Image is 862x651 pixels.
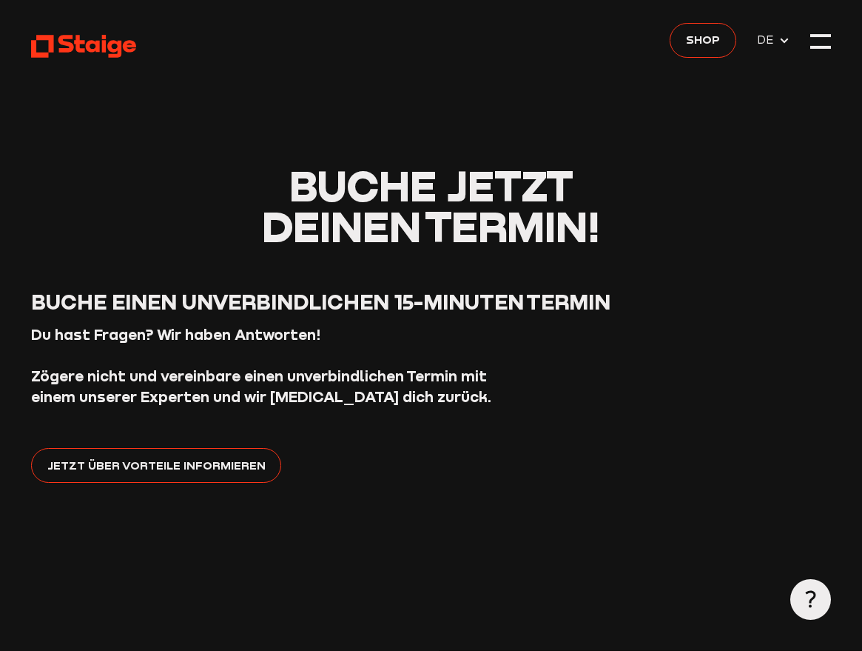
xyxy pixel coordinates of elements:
strong: Zögere nicht und vereinbare einen unverbindlichen Termin mit einem unserer Experten und wir [MEDI... [31,367,491,405]
span: DE [757,31,778,49]
a: Shop [670,23,736,58]
span: Shop [686,30,720,48]
span: Buche jetzt deinen Termin! [262,160,600,253]
span: Buche einen unverbindlichen 15-Minuten Termin [31,289,610,314]
a: Jetzt über Vorteile informieren [31,448,282,483]
span: Jetzt über Vorteile informieren [47,455,266,473]
strong: Du hast Fragen? Wir haben Antworten! [31,325,321,343]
